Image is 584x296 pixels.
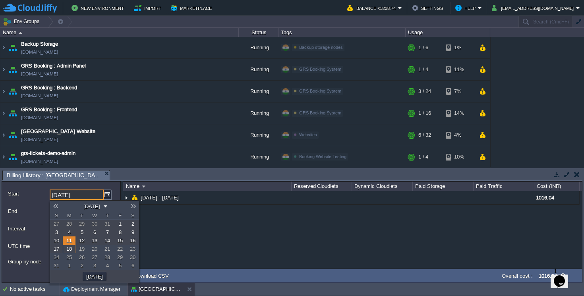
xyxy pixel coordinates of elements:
[446,81,472,102] div: 7%
[63,261,75,270] td: The date in this field must be equal to or before 18-08-2025
[75,220,88,228] a: 29
[88,245,101,253] a: 20
[140,194,180,201] a: [DATE] - [DATE]
[455,3,478,13] button: Help
[21,106,77,114] a: GRS Booking : Frontend
[50,253,63,261] a: 24
[8,242,95,250] label: UTC time
[418,103,431,124] div: 1 / 16
[75,253,88,261] a: 26
[21,62,86,70] a: GRS Booking : Admin Panel
[54,238,59,244] span: 10
[131,229,134,235] span: 9
[50,245,63,253] a: 17
[536,195,554,201] span: 1016.04
[126,261,139,270] td: The date in this field must be equal to or before 18-08-2025
[88,236,101,245] a: 13
[535,182,579,191] div: Cost (INR)
[72,3,126,13] button: New Environment
[106,263,109,269] span: 4
[114,220,126,228] a: 1
[114,245,126,253] td: The date in this field must be equal to or before 18-08-2025
[130,246,135,252] span: 23
[299,110,341,115] span: GRS Booking System
[101,253,114,261] td: The date in this field must be equal to or before 18-08-2025
[63,253,75,261] td: The date in this field must be equal to or before 18-08-2025
[88,212,101,219] span: W
[418,146,428,168] div: 1 / 4
[104,254,110,260] span: 28
[88,253,101,261] td: The date in this field must be equal to or before 18-08-2025
[7,103,18,124] img: AMDAwAAAACH5BAEAAAAALAAAAAABAAEAAAICRAEAOw==
[75,261,88,270] a: 2
[8,190,49,198] label: Start
[1,28,238,37] div: Name
[3,16,42,27] button: Env Groups
[88,220,101,228] a: 30
[539,273,557,279] label: 1016.04
[19,32,22,34] img: AMDAwAAAACH5BAEAAAAALAAAAAABAAEAAAICRAEAOw==
[352,182,412,191] div: Dynamic Cloudlets
[413,182,473,191] div: Paid Storage
[21,70,58,78] a: [DOMAIN_NAME]
[114,261,126,270] td: The date in this field must be equal to or before 18-08-2025
[101,212,114,219] span: T
[88,261,101,270] a: 3
[21,149,75,157] a: grs-tickets-demo-admin
[299,89,341,93] span: GRS Booking System
[239,81,278,102] div: Running
[124,182,291,191] div: Name
[92,238,97,244] span: 13
[88,245,101,253] td: The date in this field must be equal to or before 18-08-2025
[239,59,278,80] div: Running
[134,3,164,13] button: Import
[68,263,71,269] span: 1
[21,40,58,48] span: Backup Storage
[418,81,431,102] div: 3 / 24
[131,221,134,227] span: 2
[81,203,102,210] button: [DATE]
[54,263,59,269] span: 31
[114,228,126,236] a: 8
[63,245,75,253] a: 18
[239,146,278,168] div: Running
[63,285,120,293] button: Deployment Manager
[119,263,122,269] span: 5
[79,221,85,227] span: 29
[239,37,278,58] div: Running
[119,229,122,235] span: 8
[117,254,123,260] span: 29
[126,220,139,228] a: 2
[7,37,18,58] img: AMDAwAAAACH5BAEAAAAALAAAAAABAAEAAAICRAEAOw==
[114,212,126,219] span: F
[101,261,114,270] a: 4
[131,263,134,269] span: 6
[79,238,85,244] span: 12
[92,221,97,227] span: 30
[10,283,60,296] div: No active tasks
[88,228,101,236] a: 6
[54,246,59,252] span: 17
[126,272,171,279] button: Download CSV
[50,236,63,245] a: 10
[130,238,135,244] span: 16
[126,212,139,219] span: S
[114,253,126,261] a: 29
[299,132,317,137] span: Websites
[79,246,85,252] span: 19
[117,238,123,244] span: 15
[418,59,428,80] div: 1 / 4
[114,261,126,270] a: 5
[418,124,431,146] div: 6 / 32
[101,253,114,261] a: 28
[131,191,138,204] img: AMDAwAAAACH5BAEAAAAALAAAAAABAAEAAAICRAEAOw==
[406,28,490,37] div: Usage
[88,261,101,270] td: The date in this field must be equal to or before 18-08-2025
[239,124,278,146] div: Running
[474,182,534,191] div: Paid Traffic
[21,92,58,100] a: [DOMAIN_NAME]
